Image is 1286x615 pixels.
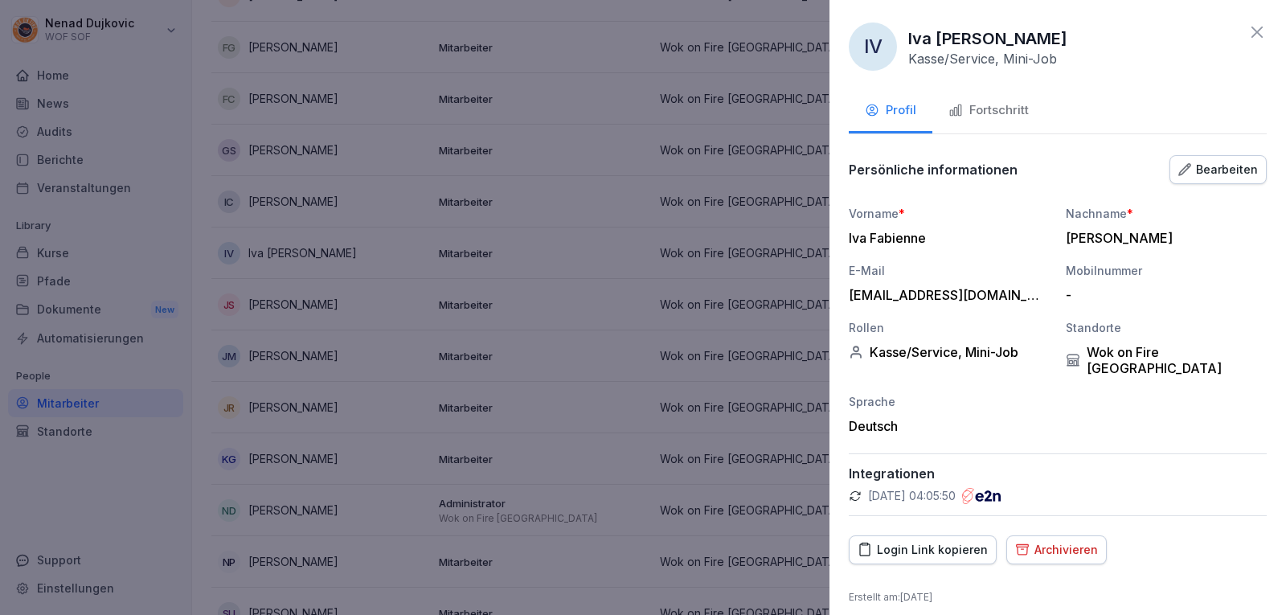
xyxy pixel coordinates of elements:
div: Archivieren [1015,541,1098,559]
button: Bearbeiten [1169,155,1267,184]
p: [DATE] 04:05:50 [868,488,956,504]
button: Fortschritt [932,90,1045,133]
div: Wok on Fire [GEOGRAPHIC_DATA] [1066,344,1267,376]
div: - [1066,287,1259,303]
div: Deutsch [849,418,1050,434]
div: Nachname [1066,205,1267,222]
div: Kasse/Service, Mini-Job [849,344,1050,360]
div: Login Link kopieren [858,541,988,559]
div: IV [849,23,897,71]
div: Sprache [849,393,1050,410]
button: Login Link kopieren [849,535,997,564]
img: e2n.png [962,488,1001,504]
button: Archivieren [1006,535,1107,564]
div: Standorte [1066,319,1267,336]
p: Integrationen [849,465,1267,482]
div: Mobilnummer [1066,262,1267,279]
p: Erstellt am : [DATE] [849,590,1267,605]
div: Rollen [849,319,1050,336]
div: [EMAIL_ADDRESS][DOMAIN_NAME] [849,287,1042,303]
div: Vorname [849,205,1050,222]
div: Fortschritt [948,101,1029,120]
button: Profil [849,90,932,133]
div: Bearbeiten [1178,161,1258,178]
p: Iva [PERSON_NAME] [908,27,1067,51]
div: E-Mail [849,262,1050,279]
p: Persönliche informationen [849,162,1018,178]
p: Kasse/Service, Mini-Job [908,51,1057,67]
div: Iva Fabienne [849,230,1042,246]
div: Profil [865,101,916,120]
div: [PERSON_NAME] [1066,230,1259,246]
